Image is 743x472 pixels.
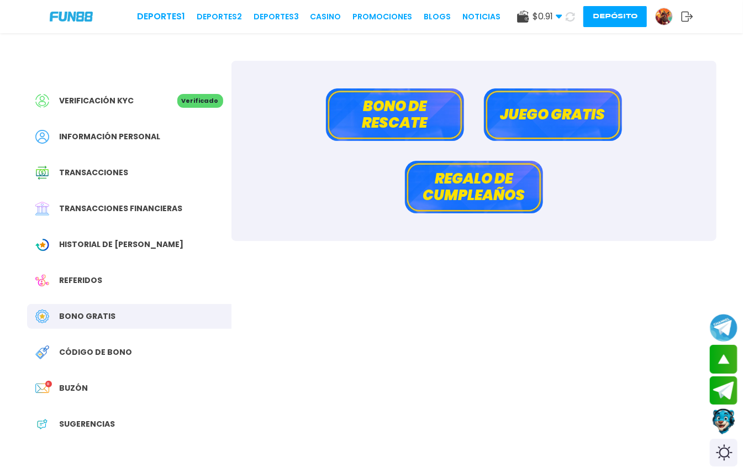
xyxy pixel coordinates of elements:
button: Juego gratis [484,88,622,141]
button: Join telegram channel [710,313,737,342]
img: Personal [35,130,49,144]
a: InboxBuzón8 [27,376,231,401]
button: Regalo de cumpleaños [405,161,543,213]
p: Verificado [177,94,223,108]
a: Financial TransactionTransacciones financieras [27,196,231,221]
span: Información personal [60,131,161,143]
img: Financial Transaction [35,202,49,216]
a: Wagering TransactionHistorial de [PERSON_NAME] [27,232,231,257]
img: App Feedback [35,417,49,431]
a: CASINO [310,11,341,23]
a: Deportes2 [197,11,242,23]
button: Depósito [583,6,647,27]
button: Bono de rescate [326,88,464,141]
a: App FeedbackSugerencias [27,412,231,437]
img: Referral [35,274,49,287]
div: Switch theme [710,439,737,466]
button: scroll up [710,345,737,374]
img: Wagering Transaction [35,238,49,251]
a: Avatar [655,8,681,25]
a: Verificación KYCVerificado [27,88,231,113]
a: PersonalInformación personal [27,124,231,149]
img: Transaction History [35,166,49,180]
span: Transacciones financieras [60,203,183,214]
span: Transacciones [60,167,129,179]
img: Company Logo [50,12,93,21]
img: Free Bonus [35,310,49,323]
span: Verificación KYC [60,95,134,107]
a: BLOGS [424,11,451,23]
span: Sugerencias [60,418,115,430]
span: $ 0.91 [533,10,562,23]
a: Redeem BonusCódigo de bono [27,340,231,365]
span: Bono Gratis [60,311,116,322]
span: Buzón [60,382,88,394]
a: Deportes3 [254,11,299,23]
a: Transaction HistoryTransacciones [27,160,231,185]
a: NOTICIAS [462,11,500,23]
img: Redeem Bonus [35,345,49,359]
span: Historial de [PERSON_NAME] [60,239,184,250]
span: Referidos [60,275,103,286]
span: Código de bono [60,347,133,358]
a: Deportes1 [137,10,185,23]
img: Inbox [35,381,49,395]
button: Join telegram [710,376,737,405]
a: Promociones [352,11,412,23]
p: 8 [45,381,52,387]
a: ReferralReferidos [27,268,231,293]
img: Avatar [656,8,672,25]
button: Contact customer service [710,407,737,436]
a: Free BonusBono Gratis [27,304,231,329]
